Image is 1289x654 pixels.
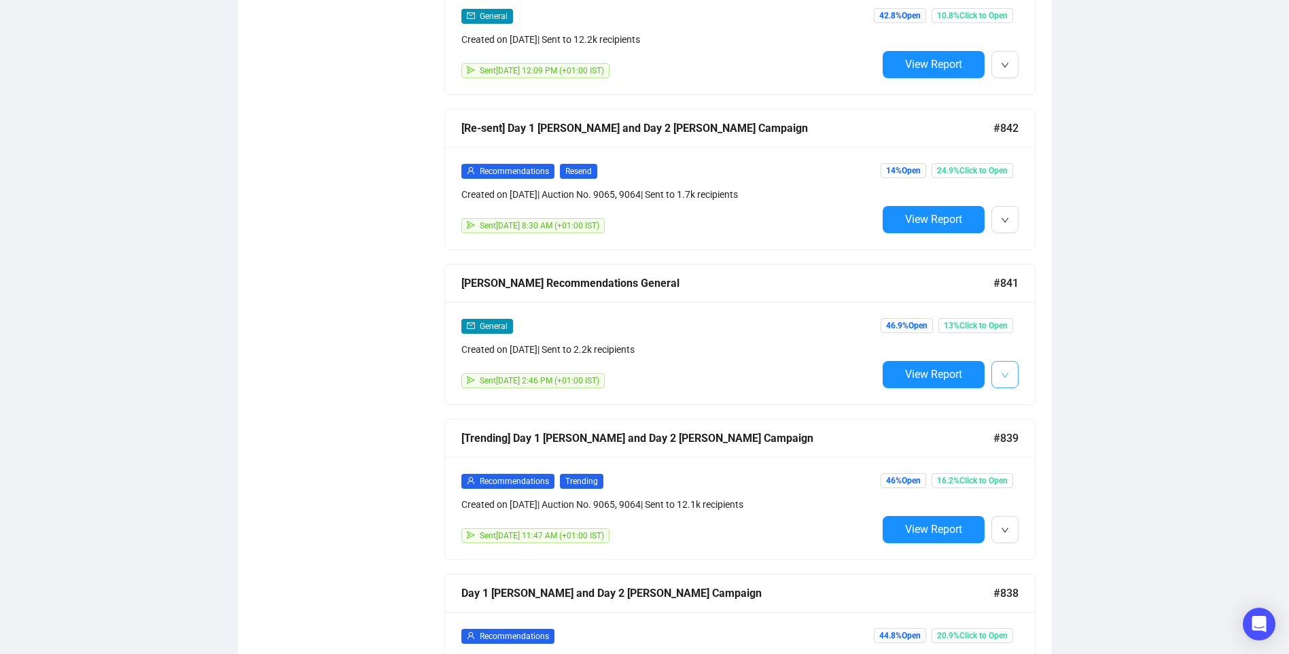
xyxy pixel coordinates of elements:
span: Trending [560,474,603,489]
div: Open Intercom Messenger [1243,608,1275,640]
span: 44.8% Open [874,628,926,643]
span: 13% Click to Open [938,318,1013,333]
span: General [480,12,508,21]
span: down [1001,61,1009,69]
span: down [1001,216,1009,224]
span: View Report [905,213,962,226]
div: Created on [DATE] | Sent to 12.2k recipients [461,32,877,47]
span: 16.2% Click to Open [932,473,1013,488]
span: 10.8% Click to Open [932,8,1013,23]
div: Created on [DATE] | Auction No. 9065, 9064 | Sent to 12.1k recipients [461,497,877,512]
span: View Report [905,58,962,71]
button: View Report [883,516,985,543]
span: user [467,632,475,640]
span: send [467,531,475,539]
span: #838 [993,585,1019,602]
span: General [480,322,508,331]
a: [Re-sent] Day 1 [PERSON_NAME] and Day 2 [PERSON_NAME] Campaign#842userRecommendationsResendCreate... [444,109,1036,250]
span: user [467,477,475,485]
div: [Trending] Day 1 [PERSON_NAME] and Day 2 [PERSON_NAME] Campaign [461,430,993,447]
span: View Report [905,523,962,536]
span: Resend [560,164,597,179]
span: send [467,376,475,384]
div: Created on [DATE] | Sent to 2.2k recipients [461,342,877,357]
button: View Report [883,51,985,78]
div: Day 1 [PERSON_NAME] and Day 2 [PERSON_NAME] Campaign [461,585,993,602]
div: Created on [DATE] | Auction No. 9065, 9064 | Sent to 1.7k recipients [461,187,877,202]
span: send [467,66,475,74]
span: 46% Open [881,473,926,488]
span: #842 [993,120,1019,137]
span: Recommendations [480,632,549,641]
a: [Trending] Day 1 [PERSON_NAME] and Day 2 [PERSON_NAME] Campaign#839userRecommendationsTrendingCre... [444,419,1036,560]
span: Sent [DATE] 11:47 AM (+01:00 IST) [480,531,604,540]
span: Sent [DATE] 2:46 PM (+01:00 IST) [480,376,599,385]
span: mail [467,322,475,330]
span: user [467,167,475,175]
span: 46.9% Open [881,318,933,333]
span: 24.9% Click to Open [932,163,1013,178]
span: 42.8% Open [874,8,926,23]
span: down [1001,371,1009,379]
span: Recommendations [480,477,549,486]
span: 20.9% Click to Open [932,628,1013,643]
span: #841 [993,275,1019,292]
span: down [1001,526,1009,534]
button: View Report [883,206,985,233]
a: [PERSON_NAME] Recommendations General#841mailGeneralCreated on [DATE]| Sent to 2.2k recipientssen... [444,264,1036,405]
button: View Report [883,361,985,388]
span: Sent [DATE] 12:09 PM (+01:00 IST) [480,66,604,75]
span: View Report [905,368,962,381]
span: Recommendations [480,167,549,176]
span: Sent [DATE] 8:30 AM (+01:00 IST) [480,221,599,230]
span: mail [467,12,475,20]
span: send [467,221,475,229]
span: 14% Open [881,163,926,178]
span: #839 [993,430,1019,447]
div: [Re-sent] Day 1 [PERSON_NAME] and Day 2 [PERSON_NAME] Campaign [461,120,993,137]
div: [PERSON_NAME] Recommendations General [461,275,993,292]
